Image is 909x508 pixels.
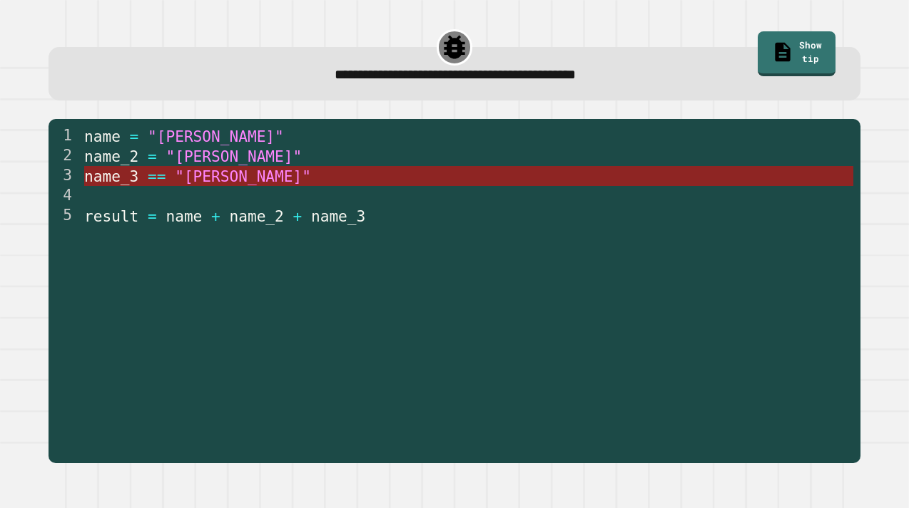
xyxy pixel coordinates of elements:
span: "[PERSON_NAME]" [175,167,311,185]
span: name [166,207,203,225]
span: = [148,207,157,225]
span: name_3 [311,207,365,225]
span: + [211,207,220,225]
div: 3 [49,166,81,186]
span: = [148,147,157,165]
span: + [293,207,303,225]
div: 5 [49,206,81,226]
span: == [148,167,166,185]
span: = [130,128,139,145]
a: Show tip [758,31,836,76]
span: name_2 [230,207,284,225]
span: result [84,207,138,225]
div: 1 [49,126,81,146]
span: "[PERSON_NAME]" [166,147,303,165]
span: name_3 [84,167,138,185]
span: name [84,128,121,145]
span: "[PERSON_NAME]" [148,128,284,145]
div: 2 [49,146,81,166]
span: name_2 [84,147,138,165]
div: 4 [49,186,81,206]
